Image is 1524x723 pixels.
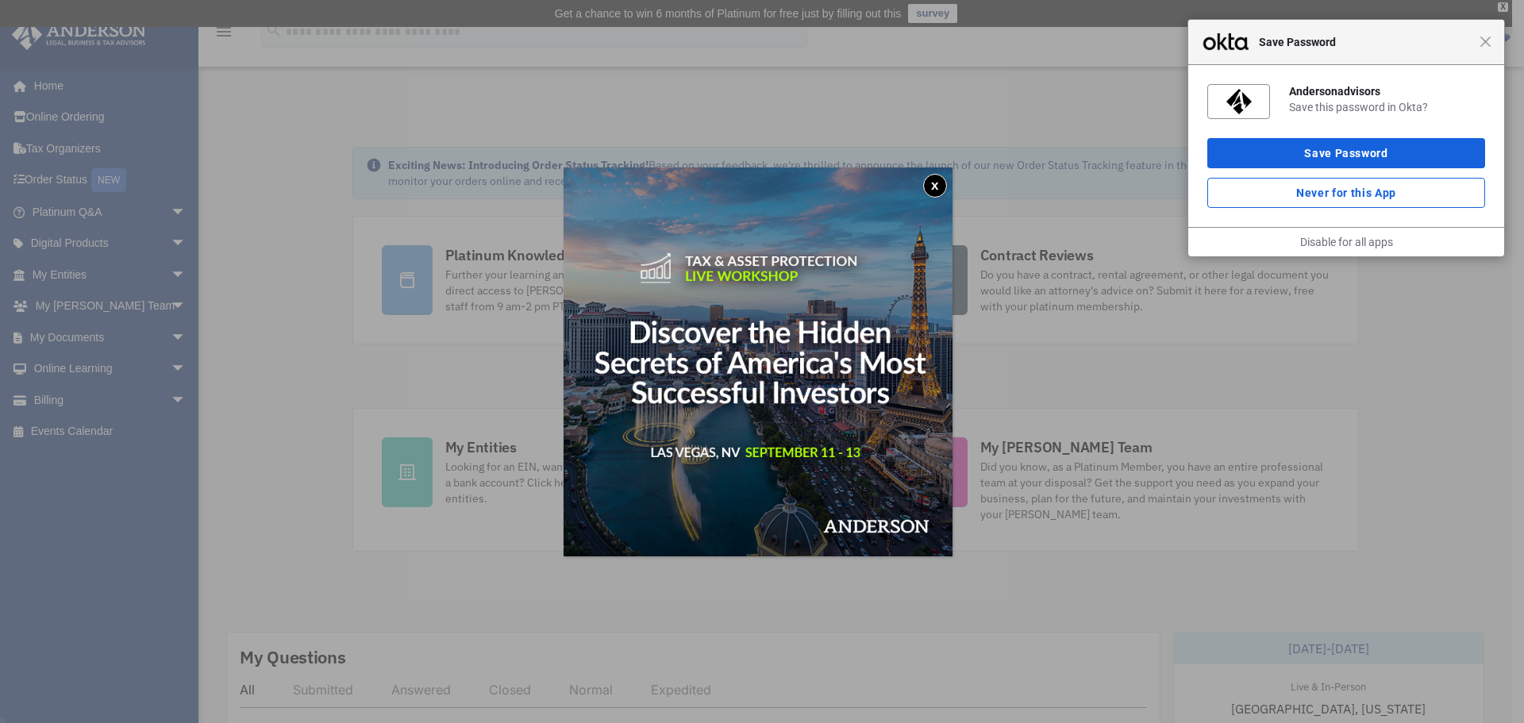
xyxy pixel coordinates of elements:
div: Save this password in Okta? [1289,100,1485,114]
button: Save Password [1207,138,1485,168]
img: nr4NPwAAAAZJREFUAwAwEkJbZx1BKgAAAABJRU5ErkJggg== [1226,89,1252,114]
button: Close [923,174,947,198]
span: Save Password [1251,33,1480,52]
div: Andersonadvisors [1289,84,1485,98]
a: Disable for all apps [1300,236,1393,248]
span: Close [1480,36,1491,48]
button: Never for this App [1207,178,1485,208]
